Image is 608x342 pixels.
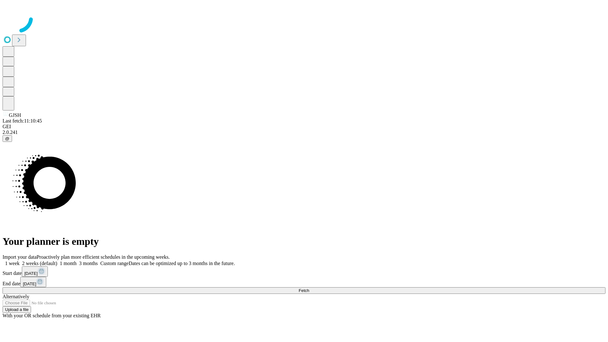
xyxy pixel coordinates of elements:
[3,313,101,318] span: With your OR schedule from your existing EHR
[129,261,235,266] span: Dates can be optimized up to 3 months in the future.
[5,261,20,266] span: 1 week
[3,130,605,135] div: 2.0.241
[24,271,38,276] span: [DATE]
[9,112,21,118] span: GJSH
[3,266,605,277] div: Start date
[3,254,37,260] span: Import your data
[5,136,9,141] span: @
[22,261,57,266] span: 2 weeks (default)
[22,266,48,277] button: [DATE]
[3,135,12,142] button: @
[299,288,309,293] span: Fetch
[23,282,36,286] span: [DATE]
[3,277,605,287] div: End date
[3,294,29,299] span: Alternatively
[3,306,31,313] button: Upload a file
[20,277,46,287] button: [DATE]
[60,261,77,266] span: 1 month
[100,261,129,266] span: Custom range
[3,236,605,247] h1: Your planner is empty
[3,287,605,294] button: Fetch
[3,124,605,130] div: GEI
[79,261,98,266] span: 3 months
[3,118,42,123] span: Last fetch: 11:10:45
[37,254,170,260] span: Proactively plan more efficient schedules in the upcoming weeks.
